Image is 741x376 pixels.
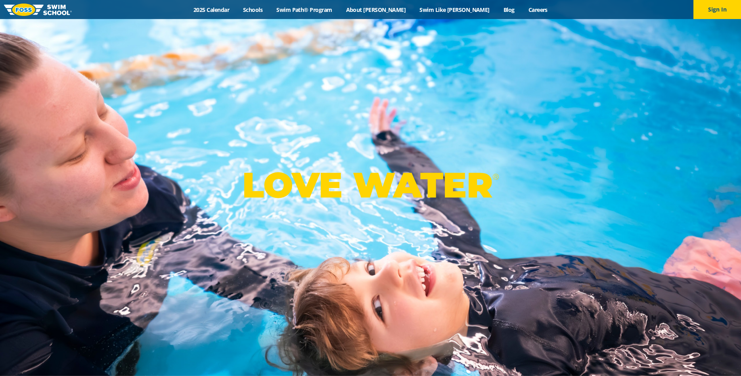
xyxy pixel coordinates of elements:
a: Swim Path® Program [270,6,339,13]
a: 2025 Calendar [187,6,236,13]
sup: ® [492,172,499,182]
img: FOSS Swim School Logo [4,4,72,16]
a: Blog [496,6,521,13]
a: About [PERSON_NAME] [339,6,413,13]
a: Swim Like [PERSON_NAME] [413,6,497,13]
a: Schools [236,6,270,13]
p: LOVE WATER [242,164,499,206]
a: Careers [521,6,554,13]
